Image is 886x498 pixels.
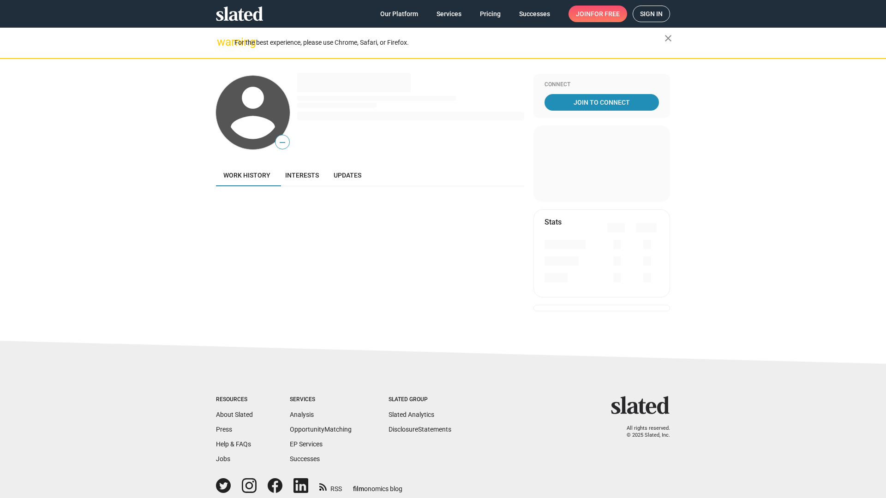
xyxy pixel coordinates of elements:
div: For the best experience, please use Chrome, Safari, or Firefox. [234,36,664,49]
div: Services [290,396,352,403]
a: About Slated [216,411,253,418]
a: Press [216,426,232,433]
mat-card-title: Stats [545,217,562,227]
a: Our Platform [373,6,425,22]
a: EP Services [290,440,323,448]
a: Successes [290,455,320,462]
span: Services [437,6,461,22]
a: Joinfor free [569,6,627,22]
a: OpportunityMatching [290,426,352,433]
span: Interests [285,172,319,179]
span: Successes [519,6,550,22]
a: Sign in [633,6,670,22]
div: Connect [545,81,659,89]
a: Slated Analytics [389,411,434,418]
span: Updates [334,172,361,179]
a: Updates [326,164,369,186]
span: Pricing [480,6,501,22]
span: Join To Connect [546,94,657,111]
span: — [275,136,289,148]
mat-icon: close [663,33,674,44]
a: filmonomics blog [353,477,402,493]
a: Jobs [216,455,230,462]
span: Sign in [640,6,663,22]
span: Work history [223,172,270,179]
a: Help & FAQs [216,440,251,448]
a: Services [429,6,469,22]
span: film [353,485,364,492]
a: Analysis [290,411,314,418]
a: Successes [512,6,557,22]
p: All rights reserved. © 2025 Slated, Inc. [617,425,670,439]
mat-icon: warning [217,36,228,47]
a: Interests [278,164,326,186]
a: Join To Connect [545,94,659,111]
div: Resources [216,396,253,403]
a: Pricing [473,6,508,22]
span: Our Platform [380,6,418,22]
a: Work history [216,164,278,186]
span: Join [576,6,620,22]
div: Slated Group [389,396,451,403]
a: RSS [319,479,342,493]
a: DisclosureStatements [389,426,451,433]
span: for free [591,6,620,22]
